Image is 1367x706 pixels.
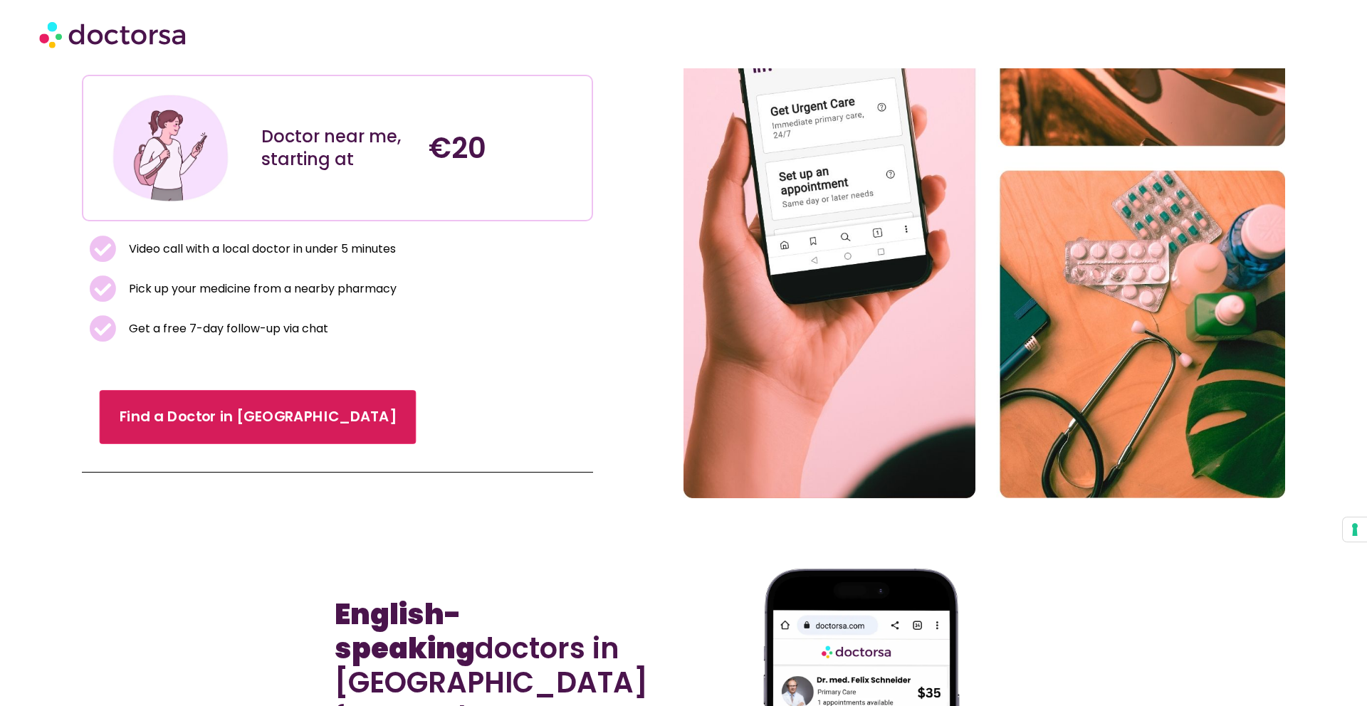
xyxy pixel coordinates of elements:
[335,594,475,668] b: English-speaking
[261,125,414,171] div: Doctor near me, starting at
[120,406,397,427] span: Find a Doctor in [GEOGRAPHIC_DATA]
[125,279,397,299] span: Pick up your medicine from a nearby pharmacy
[1343,517,1367,542] button: Your consent preferences for tracking technologies
[125,239,396,259] span: Video call with a local doctor in under 5 minutes
[125,319,328,339] span: Get a free 7-day follow-up via chat
[429,131,582,165] h4: €20
[100,390,417,444] a: Find a Doctor in [GEOGRAPHIC_DATA]
[110,87,232,209] img: Illustration depicting a young woman in a casual outfit, engaged with her smartphone. She has a p...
